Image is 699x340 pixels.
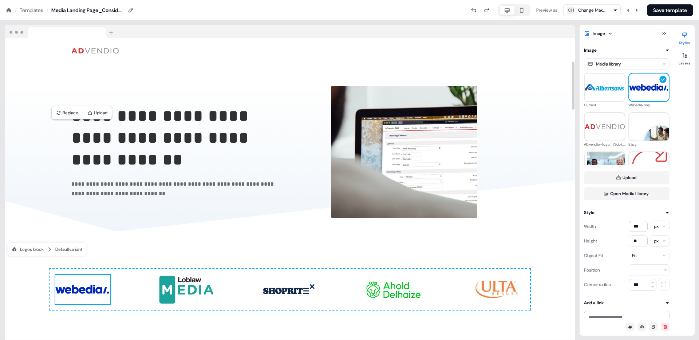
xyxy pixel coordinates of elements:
div: Default variant [55,246,82,253]
div: Media Landing Page_Consideration [51,7,124,14]
img: Webedia.png [629,84,669,91]
a: Templates [20,7,43,14]
button: Upload [584,171,670,184]
div: Height [584,235,597,247]
button: Add a link [584,299,670,307]
img: Image [470,275,524,304]
div: Corner radius [584,279,611,290]
div: px [654,223,659,230]
div: Width [584,221,596,232]
div: Media library [596,60,621,68]
div: 8.jpg [628,141,670,148]
div: CH [568,7,574,14]
button: Styles [674,29,695,45]
img: ADvendio-logo_72dpi.png [585,124,625,129]
div: Current [584,102,625,108]
div: Style [584,209,595,216]
div: Image [300,86,508,218]
img: Browser topbar [5,25,116,38]
div: Logos block [11,246,44,253]
div: / [15,6,17,14]
img: Image [159,275,214,304]
img: Image [55,275,110,304]
div: / [46,6,48,14]
div: Image [593,30,605,37]
img: Image [331,86,477,218]
button: Image [584,47,670,54]
div: Position [584,264,600,276]
div: Webedia.png [628,102,670,108]
img: 8.jpg [629,107,669,147]
button: Upload [84,108,110,118]
img: Image [366,275,421,304]
div: px [654,237,659,245]
div: ADvendio-logo_72dpi.png [584,141,625,148]
div: Add a link [584,299,604,307]
button: Layers [674,50,695,66]
button: Fit [629,250,670,261]
button: CHChange Makers [563,4,621,16]
div: Change Makers [578,7,607,14]
div: Fit [632,252,637,259]
button: Open Media Library [584,187,670,200]
button: Style [584,209,670,216]
div: Object Fit [584,250,603,261]
img: Current [585,84,625,90]
button: Save template [647,4,693,16]
div: Preview as [536,7,557,14]
button: Replace [53,108,81,118]
div: Image [584,47,597,54]
img: Image [262,275,317,304]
